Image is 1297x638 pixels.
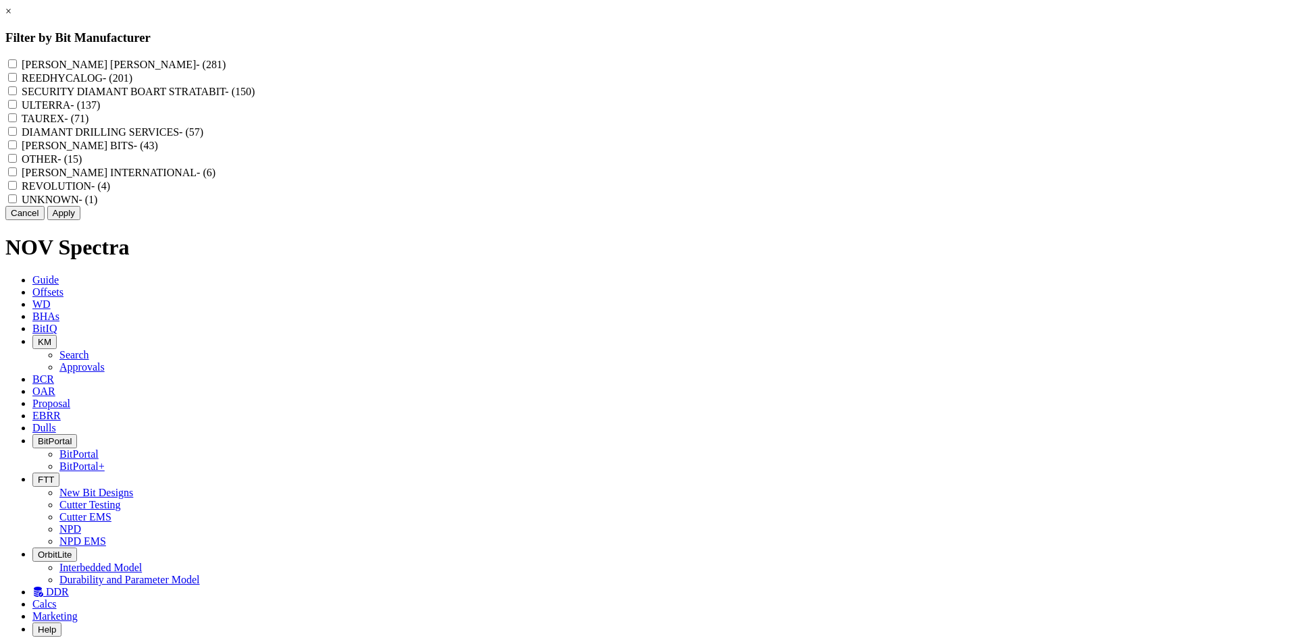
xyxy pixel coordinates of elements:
span: - (137) [70,99,100,111]
a: NPD EMS [59,535,106,547]
span: - (43) [134,140,158,151]
label: ULTERRA [22,99,100,111]
span: - (1) [78,194,97,205]
h1: NOV Spectra [5,235,1292,260]
label: [PERSON_NAME] BITS [22,140,158,151]
label: REEDHYCALOG [22,72,132,84]
a: Cutter Testing [59,499,121,510]
a: BitPortal [59,448,99,460]
a: BitPortal+ [59,460,105,472]
a: Search [59,349,89,361]
a: NPD [59,523,81,535]
span: OrbitLite [38,550,72,560]
label: REVOLUTION [22,180,110,192]
label: DIAMANT DRILLING SERVICES [22,126,203,138]
span: BHAs [32,311,59,322]
label: TAUREX [22,113,89,124]
span: BCR [32,373,54,385]
a: × [5,5,11,17]
button: Cancel [5,206,45,220]
h3: Filter by Bit Manufacturer [5,30,1292,45]
label: [PERSON_NAME] INTERNATIONAL [22,167,215,178]
span: KM [38,337,51,347]
label: OTHER [22,153,82,165]
span: Marketing [32,610,78,622]
a: Cutter EMS [59,511,111,523]
span: BitIQ [32,323,57,334]
span: FTT [38,475,54,485]
span: WD [32,298,51,310]
span: EBRR [32,410,61,421]
a: Durability and Parameter Model [59,574,200,585]
span: - (71) [64,113,88,124]
label: UNKNOWN [22,194,97,205]
span: - (4) [91,180,110,192]
a: Approvals [59,361,105,373]
span: Offsets [32,286,63,298]
label: [PERSON_NAME] [PERSON_NAME] [22,59,226,70]
span: Calcs [32,598,57,610]
span: - (57) [179,126,203,138]
span: - (281) [196,59,226,70]
span: Dulls [32,422,56,433]
a: Interbedded Model [59,562,142,573]
label: SECURITY DIAMANT BOART STRATABIT [22,86,255,97]
span: - (6) [197,167,215,178]
span: Help [38,624,56,635]
a: New Bit Designs [59,487,133,498]
span: OAR [32,386,55,397]
span: - (15) [57,153,82,165]
span: - (201) [103,72,132,84]
button: Apply [47,206,80,220]
span: Proposal [32,398,70,409]
span: Guide [32,274,59,286]
span: - (150) [225,86,255,97]
span: DDR [46,586,69,597]
span: BitPortal [38,436,72,446]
